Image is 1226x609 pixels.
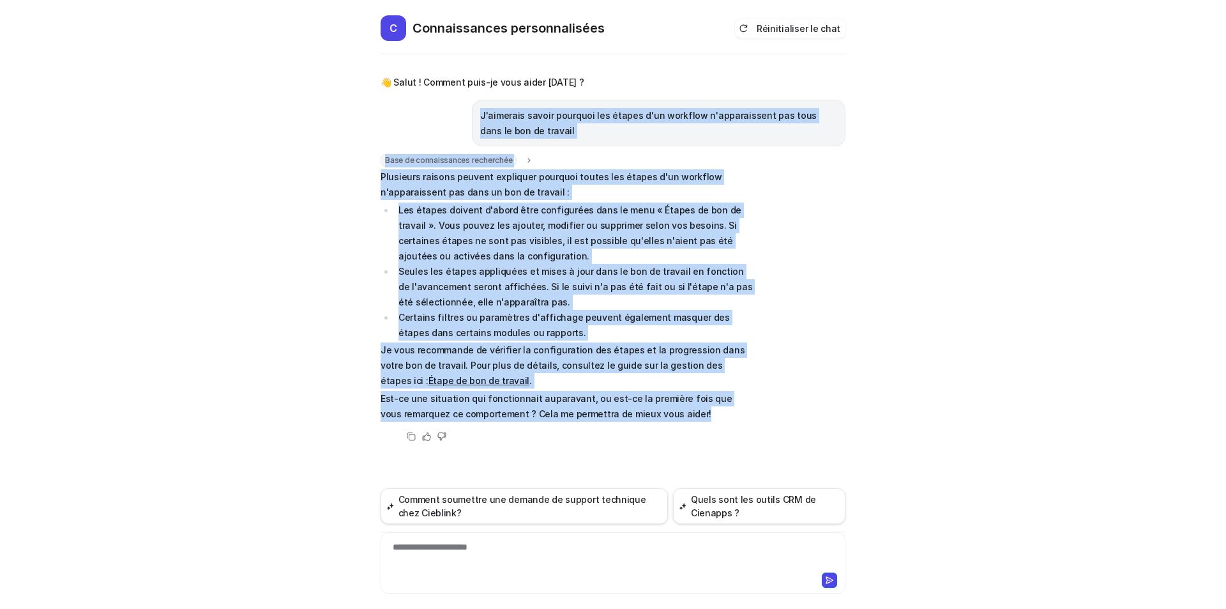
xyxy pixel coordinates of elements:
font: Certains filtres ou paramètres d'affichage peuvent également masquer des étapes dans certains mod... [398,312,730,338]
font: Comment soumettre une demande de support technique chez Cieblink? [398,494,646,518]
font: Quels sont les outils CRM de Cienapps ? [691,494,816,518]
font: Base de connaissances recherchée [385,155,512,165]
font: Réinitialiser le chat [757,23,840,34]
font: Est-ce une situation qui fonctionnait auparavant, ou est-ce la première fois que vous remarquez c... [381,393,732,419]
font: Seules les étapes appliquées et mises à jour dans le bon de travail en fonction de l'avancement s... [398,266,752,307]
font: 👋 Salut ! Comment puis-je vous aider [DATE] ? [381,77,584,88]
font: Connaissances personnalisées [412,20,605,36]
font: Les étapes doivent d'abord être configurées dans le menu « Étapes de bon de travail ». Vous pouve... [398,204,741,261]
button: Quels sont les outils CRM de Cienapps ? [673,488,845,524]
font: Je vous recommande de vérifier la configuration des étapes et la progression dans votre bon de tr... [381,344,745,386]
font: C [390,22,397,35]
a: Étape de bon de travail [428,375,530,386]
font: Plusieurs raisons peuvent expliquer pourquoi toutes les étapes d'un workflow n'apparaissent pas d... [381,171,722,197]
button: Comment soumettre une demande de support technique chez Cieblink? [381,488,668,524]
font: J'aimerais savoir pourquoi les étapes d'un workflow n'apparaissent pas tous dans le bon de travail [480,110,817,136]
font: . [529,375,532,386]
button: Réinitialiser le chat [735,19,845,38]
